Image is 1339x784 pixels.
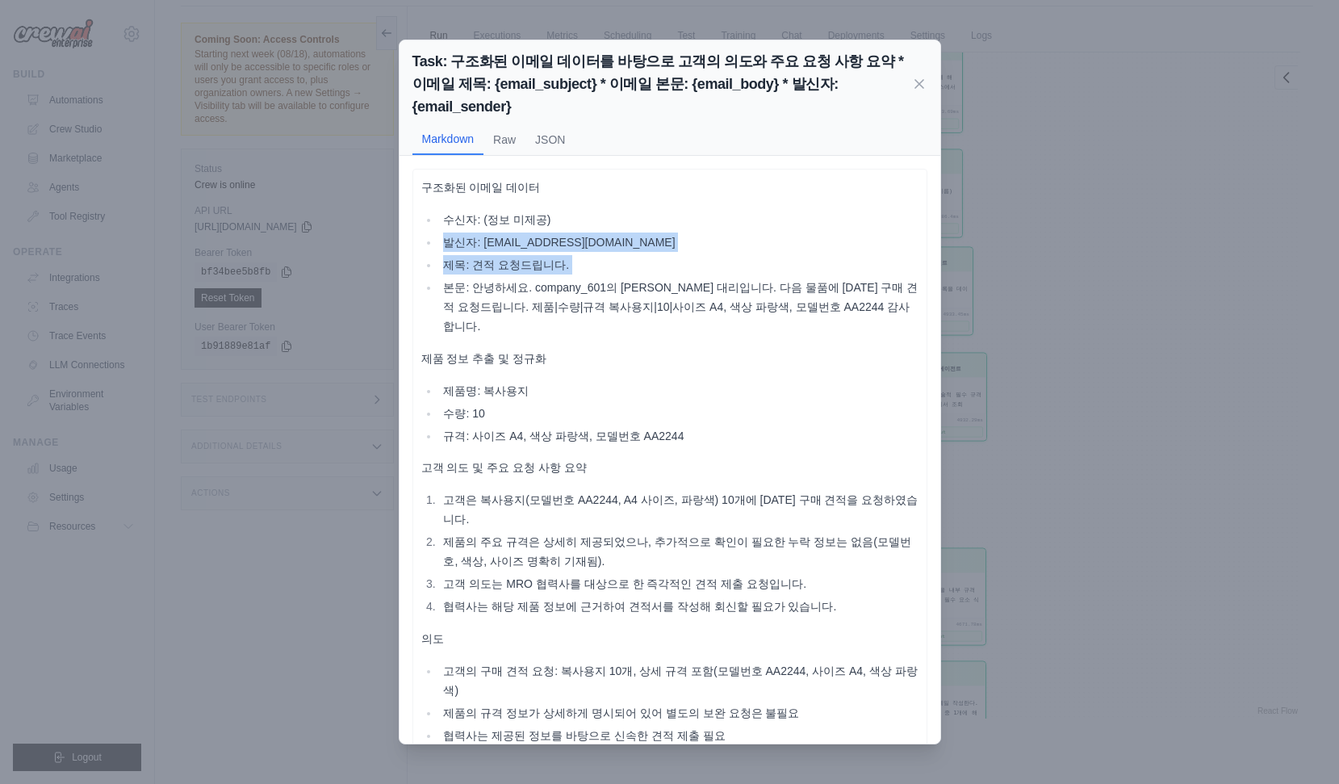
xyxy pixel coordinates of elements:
button: Markdown [412,124,484,155]
li: 본문: 안녕하세요. company_601의 [PERSON_NAME] 대리입니다. 다음 물품에 [DATE] 구매 견적 요청드립니다. 제품|수량|규격 복사용지|10|사이즈 A4,... [439,278,918,336]
li: 제품의 규격 정보가 상세하게 명시되어 있어 별도의 보완 요청은 불필요 [439,703,918,723]
li: 제품명: 복사용지 [439,381,918,400]
li: 제품의 주요 규격은 상세히 제공되었으나, 추가적으로 확인이 필요한 누락 정보는 없음(모델번호, 색상, 사이즈 명확히 기재됨). [439,532,918,571]
li: 제목: 견적 요청드립니다. [439,255,918,275]
li: 발신자: [EMAIL_ADDRESS][DOMAIN_NAME] [439,233,918,252]
li: 수량: 10 [439,404,918,423]
button: JSON [525,124,575,155]
iframe: Chat Widget [1258,706,1339,784]
p: 의도 [421,629,918,648]
button: Raw [483,124,525,155]
h2: Task: 구조화된 이메일 데이터를 바탕으로 고객의 의도와 주요 요청 사항 요약 * 이메일 제목: {email_subject} * 이메일 본문: {email_body} * 발... [412,50,911,118]
li: 규격: 사이즈 A4, 색상 파랑색, 모델번호 AA2244 [439,426,918,446]
p: 구조화된 이메일 데이터 [421,178,918,197]
p: 고객 의도 및 주요 요청 사항 요약 [421,458,918,477]
li: 고객 의도는 MRO 협력사를 대상으로 한 즉각적인 견적 제출 요청입니다. [439,574,918,593]
p: 제품 정보 추출 및 정규화 [421,349,918,368]
li: 협력사는 해당 제품 정보에 근거하여 견적서를 작성해 회신할 필요가 있습니다. [439,597,918,616]
li: 고객은 복사용지(모델번호 AA2244, A4 사이즈, 파랑색) 10개에 [DATE] 구매 견적을 요청하였습니다. [439,490,918,529]
li: 고객의 구매 견적 요청: 복사용지 10개, 상세 규격 포함(모델번호 AA2244, 사이즈 A4, 색상 파랑색) [439,661,918,700]
li: 수신자: (정보 미제공) [439,210,918,229]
